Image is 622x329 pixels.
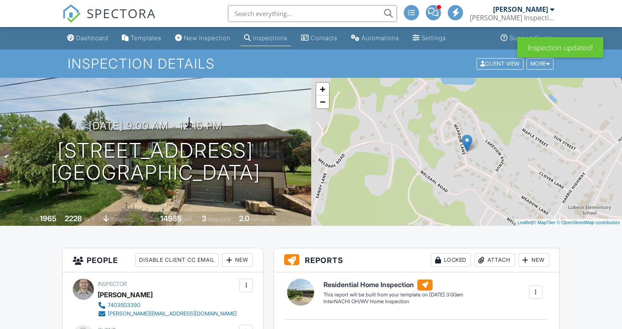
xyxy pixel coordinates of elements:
a: Support Center [497,30,558,46]
div: 1965 [40,214,57,223]
div: [PERSON_NAME] [493,5,548,14]
a: 7403503390 [98,301,237,310]
span: bathrooms [251,216,275,222]
a: Client View [476,60,526,66]
span: Inspector [98,281,127,287]
div: [PERSON_NAME][EMAIL_ADDRESS][DOMAIN_NAME] [108,310,237,317]
div: Automations [362,34,399,41]
span: Built [29,216,38,222]
a: SPECTORA [62,11,156,29]
div: New Inspection [184,34,230,41]
h1: Inspection Details [68,56,554,71]
input: Search everything... [228,5,397,22]
a: Settings [409,30,449,46]
a: Templates [118,30,165,46]
span: sq.ft. [183,216,194,222]
div: 14985 [160,214,182,223]
div: Client View [477,58,523,69]
a: © MapTiler [533,220,556,225]
img: The Best Home Inspection Software - Spectora [62,4,81,23]
div: Attach [474,253,515,267]
a: Inspections [241,30,291,46]
div: 3 [202,214,206,223]
a: New Inspection [172,30,234,46]
h6: Residential Home Inspection [323,280,463,291]
a: Zoom out [316,96,329,108]
a: Dashboard [64,30,112,46]
h3: [DATE] 9:00 am - 12:15 pm [89,120,222,132]
span: basement [110,216,133,222]
div: Support Center [510,34,555,41]
div: Templates [131,34,162,41]
div: | [515,219,622,226]
span: bedrooms [208,216,231,222]
a: © OpenStreetMap contributors [557,220,620,225]
span: Lot Size [141,216,159,222]
h3: People [63,248,263,272]
span: SPECTORA [87,4,156,22]
h1: [STREET_ADDRESS] [GEOGRAPHIC_DATA] [51,140,260,184]
div: [PERSON_NAME] [98,288,153,301]
div: Locked [431,253,471,267]
a: Automations (Advanced) [348,30,403,46]
div: Contacts [311,34,337,41]
div: InterNACHI OH/WV Home Inspection [323,298,463,305]
div: New [518,253,549,267]
a: Leaflet [518,220,532,225]
a: Contacts [298,30,341,46]
div: New [222,253,253,267]
div: Settings [422,34,446,41]
div: 2228 [65,214,82,223]
div: Dashboard [76,34,108,41]
a: [PERSON_NAME][EMAIL_ADDRESS][DOMAIN_NAME] [98,310,237,318]
div: This report will be built from your template on [DATE] 3:00am [323,291,463,298]
div: 7403503390 [108,302,140,309]
div: Inspections [253,34,288,41]
div: 2.0 [239,214,249,223]
span: sq. ft. [83,216,95,222]
a: Zoom in [316,83,329,96]
div: Disable Client CC Email [135,253,219,267]
div: More [526,58,554,69]
div: Christman Inspections, LLC [470,14,554,22]
h3: Reports [274,248,559,272]
div: Inspection updated! [517,37,603,58]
